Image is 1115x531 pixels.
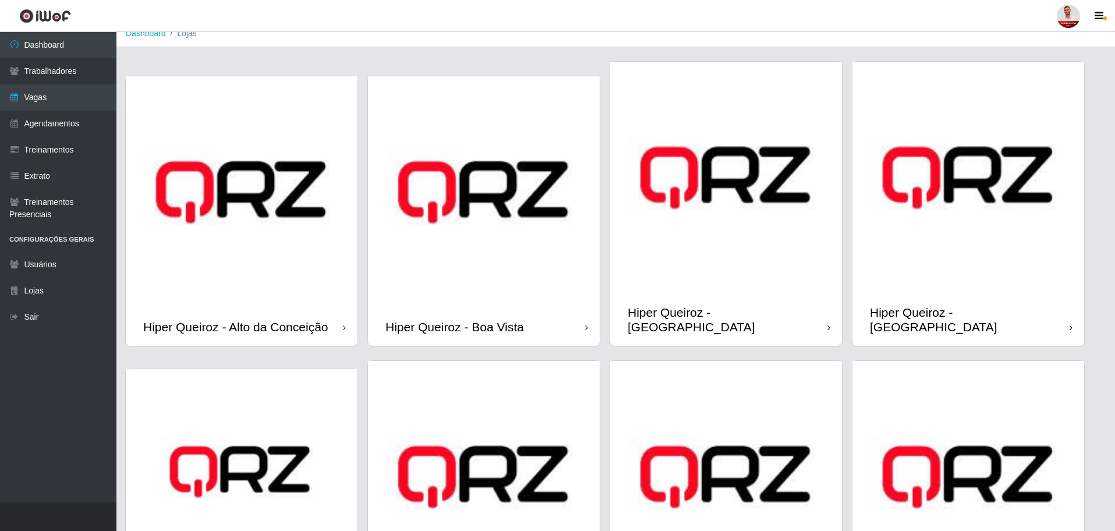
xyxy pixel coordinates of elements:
li: Lojas [166,27,197,40]
a: Hiper Queiroz - Boa Vista [368,76,600,346]
div: Hiper Queiroz - Boa Vista [385,320,524,334]
img: CoreUI Logo [19,9,71,23]
div: Hiper Queiroz - Alto da Conceição [143,320,328,334]
img: cardImg [368,76,600,308]
a: Hiper Queiroz - [GEOGRAPHIC_DATA] [610,62,842,346]
div: Hiper Queiroz - [GEOGRAPHIC_DATA] [628,305,827,334]
a: Dashboard [126,29,166,38]
a: Hiper Queiroz - Alto da Conceição [126,76,357,346]
nav: breadcrumb [116,20,1115,47]
div: Hiper Queiroz - [GEOGRAPHIC_DATA] [870,305,1070,334]
img: cardImg [852,62,1084,293]
img: cardImg [126,76,357,308]
a: Hiper Queiroz - [GEOGRAPHIC_DATA] [852,62,1084,346]
img: cardImg [610,62,842,293]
